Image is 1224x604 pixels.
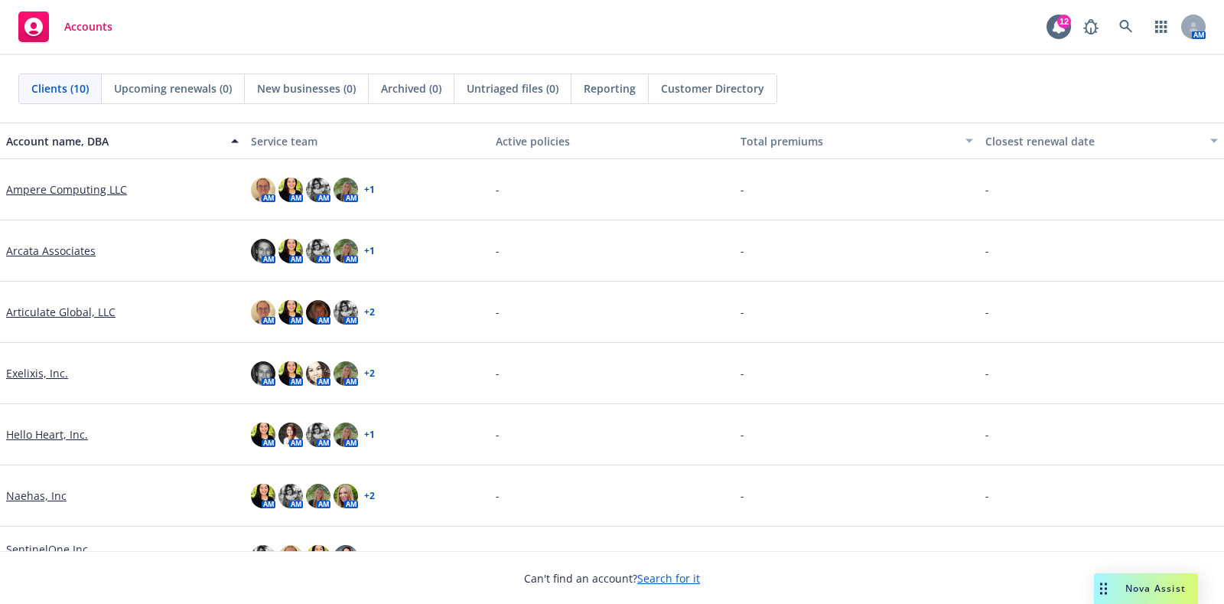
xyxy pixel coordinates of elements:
img: photo [334,484,358,508]
button: Closest renewal date [979,122,1224,159]
span: Untriaged files (0) [467,80,558,96]
a: SentinelOne Inc. [6,541,91,557]
img: photo [334,361,358,386]
img: photo [334,300,358,325]
img: photo [306,484,330,508]
img: photo [306,423,330,447]
span: Clients (10) [31,80,89,96]
span: - [496,365,500,381]
span: - [496,488,500,504]
img: photo [278,178,303,202]
span: - [496,181,500,198]
a: + 1 [364,185,375,194]
img: photo [334,545,358,570]
button: Active policies [490,122,734,159]
img: photo [278,545,303,570]
span: - [985,243,989,259]
img: photo [251,545,275,570]
a: Search [1111,11,1141,42]
div: Closest renewal date [985,133,1201,149]
a: + 1 [364,430,375,439]
button: Service team [245,122,490,159]
a: Exelixis, Inc. [6,365,68,381]
span: - [741,426,744,442]
div: Total premiums [741,133,956,149]
img: photo [306,178,330,202]
span: Customer Directory [661,80,764,96]
span: - [985,365,989,381]
div: Account name, DBA [6,133,222,149]
a: Arcata Associates [6,243,96,259]
div: Service team [251,133,483,149]
span: - [496,304,500,320]
span: - [985,426,989,442]
span: - [741,181,744,198]
img: photo [306,545,330,570]
a: + 2 [364,308,375,317]
span: Nova Assist [1125,582,1186,595]
img: photo [251,484,275,508]
img: photo [251,239,275,263]
a: Naehas, Inc [6,488,67,504]
img: photo [306,300,330,325]
img: photo [278,239,303,263]
span: - [496,426,500,442]
a: + 1 [364,246,375,256]
img: photo [251,300,275,325]
span: - [741,365,744,381]
button: Total premiums [734,122,979,159]
div: Active policies [496,133,728,149]
img: photo [278,423,303,447]
span: - [985,549,989,565]
div: 12 [1057,15,1071,28]
span: Reporting [584,80,636,96]
span: - [985,304,989,320]
span: Accounts [64,21,112,33]
span: - [741,549,744,565]
span: - [496,549,500,565]
img: photo [334,239,358,263]
a: + 2 [364,491,375,501]
span: - [985,488,989,504]
span: - [741,488,744,504]
a: + 2 [364,369,375,378]
img: photo [334,423,358,447]
span: New businesses (0) [257,80,356,96]
span: - [741,243,744,259]
a: Search for it [637,571,700,586]
a: Accounts [12,5,119,48]
span: - [741,304,744,320]
span: - [985,181,989,198]
img: photo [334,178,358,202]
img: photo [278,300,303,325]
div: Drag to move [1094,573,1113,604]
span: Can't find an account? [524,570,700,586]
img: photo [251,361,275,386]
img: photo [251,178,275,202]
span: - [496,243,500,259]
img: photo [251,423,275,447]
span: Upcoming renewals (0) [114,80,232,96]
button: Nova Assist [1094,573,1198,604]
a: Ampere Computing LLC [6,181,127,198]
span: Archived (0) [381,80,441,96]
img: photo [306,239,330,263]
a: Switch app [1146,11,1177,42]
a: Hello Heart, Inc. [6,426,88,442]
img: photo [306,361,330,386]
a: Report a Bug [1076,11,1106,42]
img: photo [278,484,303,508]
img: photo [278,361,303,386]
a: Articulate Global, LLC [6,304,116,320]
